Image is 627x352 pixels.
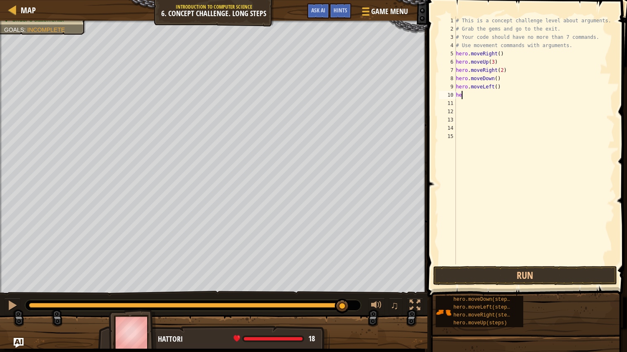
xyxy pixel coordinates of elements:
div: 15 [439,132,456,140]
img: portrait.png [436,304,451,320]
button: Adjust volume [368,298,385,315]
button: Ask AI [307,3,329,19]
div: 7 [439,66,456,74]
button: Ctrl + P: Pause [4,298,21,315]
span: hero.moveRight(steps) [453,312,516,318]
span: hero.moveLeft(steps) [453,304,513,310]
button: Toggle fullscreen [407,298,423,315]
button: Game Menu [355,3,413,23]
div: 2 [439,25,456,33]
span: Hints [334,6,347,14]
button: ♫ [389,298,403,315]
span: Ask AI [311,6,325,14]
span: 18 [308,333,315,344]
span: Map [21,5,36,16]
span: Game Menu [371,6,408,17]
button: Run [433,266,617,285]
span: ♫ [391,299,399,312]
div: 1 [439,17,456,25]
div: 9 [439,83,456,91]
span: Incomplete [27,26,65,33]
span: hero.moveDown(steps) [453,297,513,302]
div: Hattori [158,334,321,345]
div: 10 [439,91,456,99]
div: 3 [439,33,456,41]
div: health: 18 / 18 [234,335,315,342]
button: Ask AI [14,338,24,348]
span: Goals [4,26,24,33]
div: 6 [439,58,456,66]
div: 14 [439,124,456,132]
span: : [24,26,27,33]
div: 12 [439,107,456,116]
div: 11 [439,99,456,107]
div: 8 [439,74,456,83]
a: Map [17,5,36,16]
div: 5 [439,50,456,58]
div: 4 [439,41,456,50]
span: hero.moveUp(steps) [453,320,507,326]
div: 13 [439,116,456,124]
